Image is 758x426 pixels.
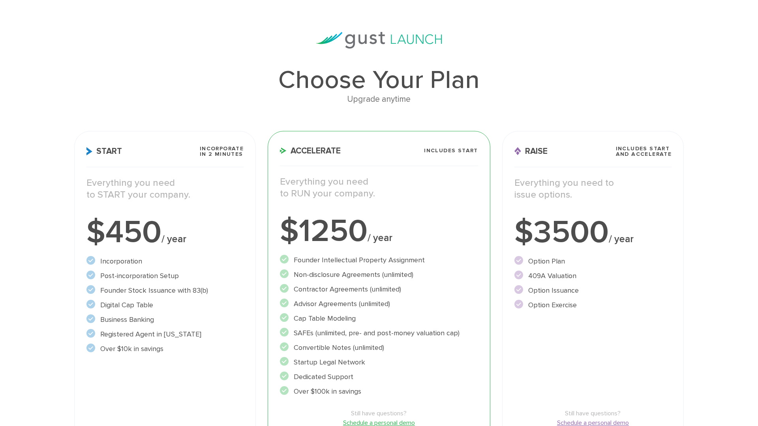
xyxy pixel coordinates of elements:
[86,217,244,248] div: $450
[616,146,672,157] span: Includes START and ACCELERATE
[280,313,478,324] li: Cap Table Modeling
[514,177,672,201] p: Everything you need to issue options.
[280,372,478,382] li: Dedicated Support
[280,255,478,265] li: Founder Intellectual Property Assignment
[86,300,244,310] li: Digital Cap Table
[424,148,478,153] span: Includes START
[280,357,478,368] li: Startup Legal Network
[280,147,341,155] span: Accelerate
[280,342,478,353] li: Convertible Notes (unlimited)
[280,299,478,309] li: Advisor Agreements (unlimited)
[514,409,672,418] span: Still have questions?
[86,177,244,201] p: Everything you need to START your company.
[86,329,244,340] li: Registered Agent in [US_STATE]
[368,232,392,244] span: / year
[280,328,478,338] li: SAFEs (unlimited, pre- and post-money valuation cap)
[514,147,548,155] span: Raise
[514,256,672,267] li: Option Plan
[280,215,478,247] div: $1250
[316,32,442,49] img: gust-launch-logos.svg
[74,93,684,106] div: Upgrade anytime
[86,256,244,267] li: Incorporation
[200,146,244,157] span: Incorporate in 2 Minutes
[86,344,244,354] li: Over $10k in savings
[74,67,684,93] h1: Choose Your Plan
[514,147,521,155] img: Raise Icon
[514,300,672,310] li: Option Exercise
[280,269,478,280] li: Non-disclosure Agreements (unlimited)
[280,148,287,154] img: Accelerate Icon
[514,217,672,248] div: $3500
[609,233,634,245] span: / year
[86,314,244,325] li: Business Banking
[514,285,672,296] li: Option Issuance
[161,233,186,245] span: / year
[280,386,478,397] li: Over $100k in savings
[86,147,122,155] span: Start
[86,147,92,155] img: Start Icon X2
[280,409,478,418] span: Still have questions?
[280,284,478,295] li: Contractor Agreements (unlimited)
[86,271,244,281] li: Post-incorporation Setup
[514,271,672,281] li: 409A Valuation
[86,285,244,296] li: Founder Stock Issuance with 83(b)
[280,176,478,200] p: Everything you need to RUN your company.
